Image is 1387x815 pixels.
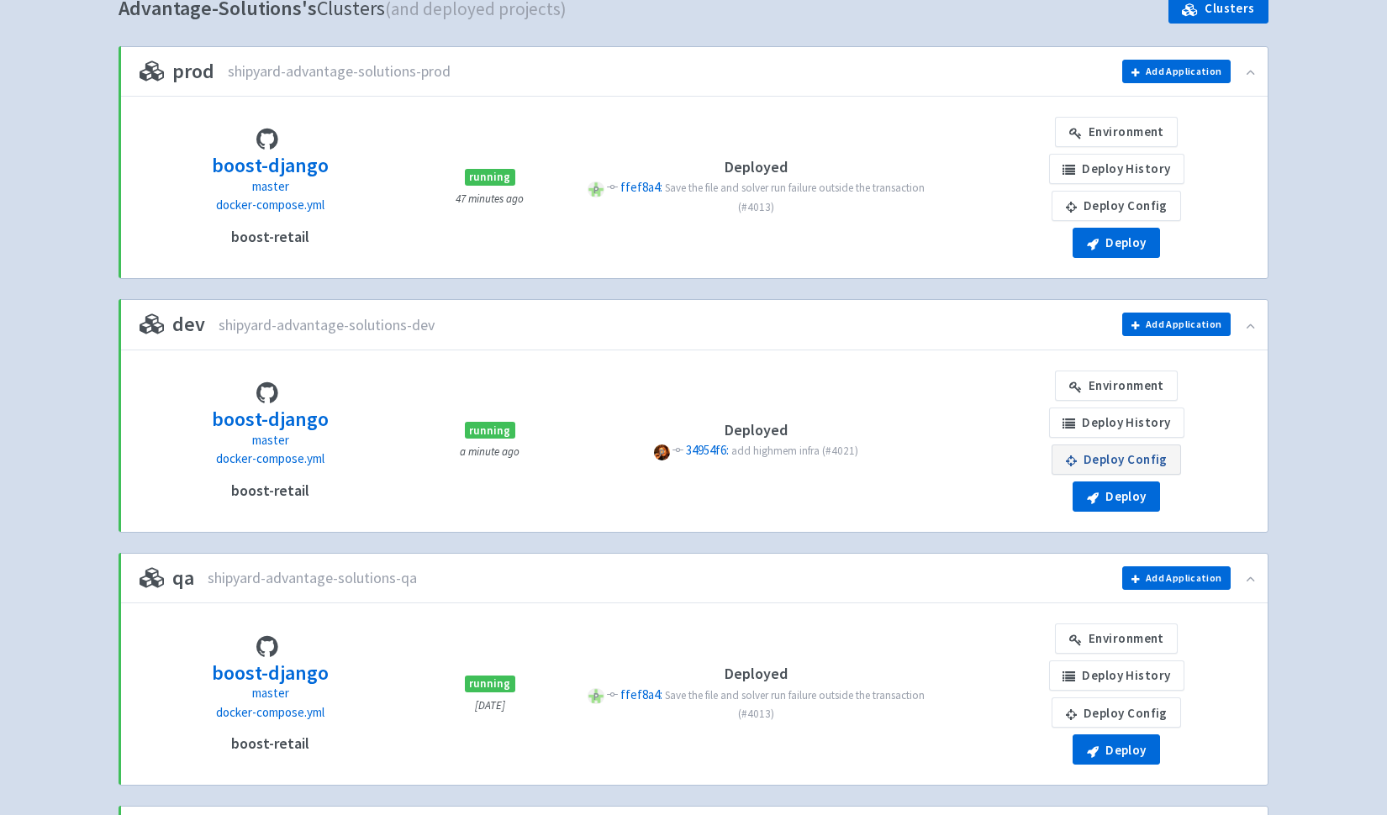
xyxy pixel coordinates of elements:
[686,442,729,458] span: 34954f6:
[1122,313,1231,336] button: Add Application
[731,444,858,458] span: add highmem infra (#4021)
[465,422,515,439] span: running
[1073,734,1160,765] button: Deploy
[228,62,451,81] span: shipyard-advantage-solutions-prod
[588,181,604,197] span: P
[231,229,309,245] h4: boost-retail
[654,444,670,460] span: P
[1122,566,1231,590] button: Add Application
[665,181,925,214] span: Save the file and solver run failure outside the transaction (#4013)
[1052,444,1181,475] a: Deploy Config
[216,450,324,469] a: docker-compose.yml
[212,431,329,450] p: master
[212,155,329,176] h3: boost-django
[588,688,604,704] span: P
[212,684,329,703] p: master
[1052,697,1181,728] a: Deploy Config
[1073,228,1160,258] button: Deploy
[216,196,324,215] a: docker-compose.yml
[1055,371,1178,401] a: Environment
[231,735,309,752] h4: boost-retail
[460,444,519,459] small: a minute ago
[140,567,194,589] h3: qa
[212,659,329,703] a: boost-django master
[620,179,662,195] span: ffef8a4:
[231,482,309,499] h4: boost-retail
[1052,191,1181,221] a: Deploy Config
[1055,623,1178,654] a: Environment
[216,703,324,723] a: docker-compose.yml
[216,450,324,466] span: docker-compose.yml
[212,405,329,450] a: boost-django master
[1049,660,1184,691] a: Deploy History
[140,60,214,82] h3: prod
[212,151,329,196] a: boost-django master
[212,177,329,197] p: master
[465,169,515,186] span: running
[578,665,934,682] h4: Deployed
[620,686,665,702] a: ffef8a4:
[1049,407,1184,438] a: Deploy History
[578,159,934,176] h4: Deployed
[1049,154,1184,184] a: Deploy History
[1073,481,1160,512] button: Deploy
[219,316,435,334] span: shipyard-advantage-solutions-dev
[578,422,934,439] h4: Deployed
[620,179,665,195] a: ffef8a4:
[212,662,329,684] h3: boost-django
[216,197,324,213] span: docker-compose.yml
[665,688,925,722] span: Save the file and solver run failure outside the transaction (#4013)
[208,569,417,587] span: shipyard-advantage-solutions-qa
[465,676,515,692] span: running
[620,686,662,702] span: ffef8a4:
[456,192,524,206] small: 47 minutes ago
[216,704,324,720] span: docker-compose.yml
[140,313,205,335] h3: dev
[1122,60,1231,83] button: Add Application
[686,442,731,458] a: 34954f6:
[212,408,329,430] h3: boost-django
[475,698,505,712] small: [DATE]
[1055,117,1178,147] a: Environment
